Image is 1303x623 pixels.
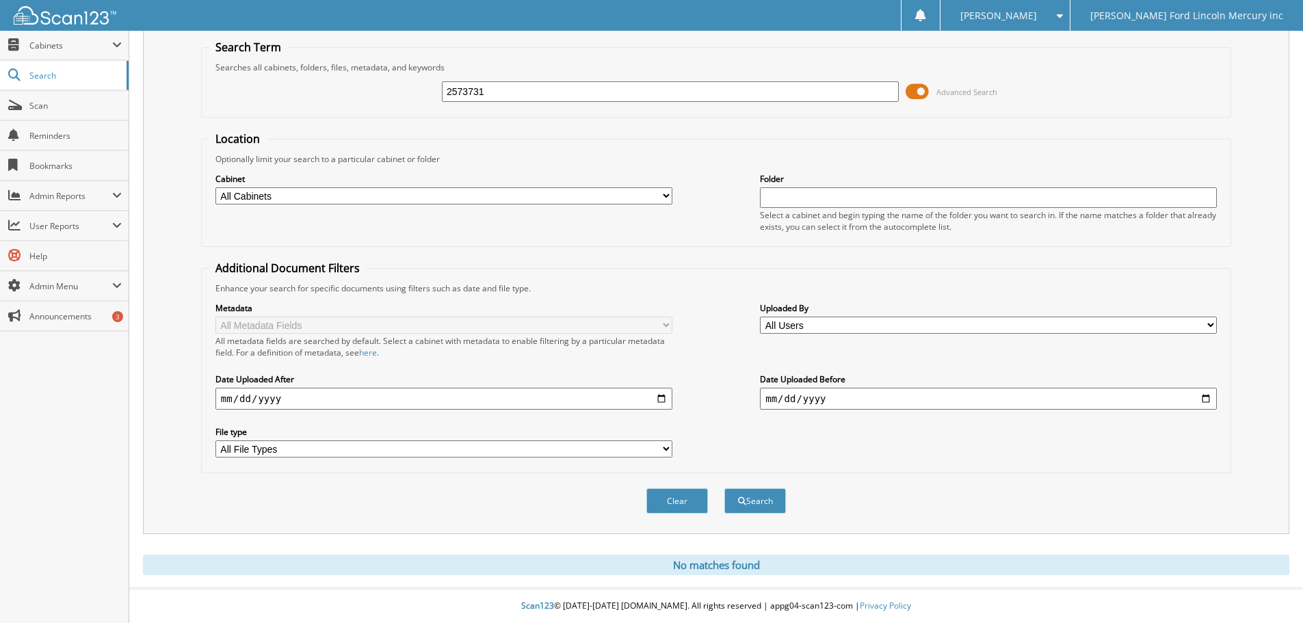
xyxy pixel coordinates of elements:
legend: Location [209,131,267,146]
label: Date Uploaded Before [760,373,1217,385]
iframe: Chat Widget [1235,557,1303,623]
span: Admin Reports [29,190,112,202]
img: scan123-logo-white.svg [14,6,116,25]
div: Enhance your search for specific documents using filters such as date and file type. [209,282,1224,294]
span: [PERSON_NAME] [960,12,1037,20]
a: Privacy Policy [860,600,911,611]
div: 3 [112,311,123,322]
span: Scan [29,100,122,111]
span: Advanced Search [936,87,997,97]
legend: Search Term [209,40,288,55]
div: No matches found [143,555,1289,575]
label: Date Uploaded After [215,373,672,385]
span: Search [29,70,120,81]
label: Cabinet [215,173,672,185]
span: Scan123 [521,600,554,611]
input: end [760,388,1217,410]
span: User Reports [29,220,112,232]
button: Search [724,488,786,514]
div: © [DATE]-[DATE] [DOMAIN_NAME]. All rights reserved | appg04-scan123-com | [129,589,1303,623]
span: Cabinets [29,40,112,51]
span: Announcements [29,310,122,322]
label: Metadata [215,302,672,314]
span: Reminders [29,130,122,142]
div: Select a cabinet and begin typing the name of the folder you want to search in. If the name match... [760,209,1217,233]
div: Optionally limit your search to a particular cabinet or folder [209,153,1224,165]
a: here [359,347,377,358]
input: start [215,388,672,410]
span: [PERSON_NAME] Ford Lincoln Mercury inc [1090,12,1283,20]
div: All metadata fields are searched by default. Select a cabinet with metadata to enable filtering b... [215,335,672,358]
button: Clear [646,488,708,514]
label: File type [215,426,672,438]
label: Uploaded By [760,302,1217,314]
label: Folder [760,173,1217,185]
div: Searches all cabinets, folders, files, metadata, and keywords [209,62,1224,73]
legend: Additional Document Filters [209,261,367,276]
span: Admin Menu [29,280,112,292]
span: Help [29,250,122,262]
span: Bookmarks [29,160,122,172]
